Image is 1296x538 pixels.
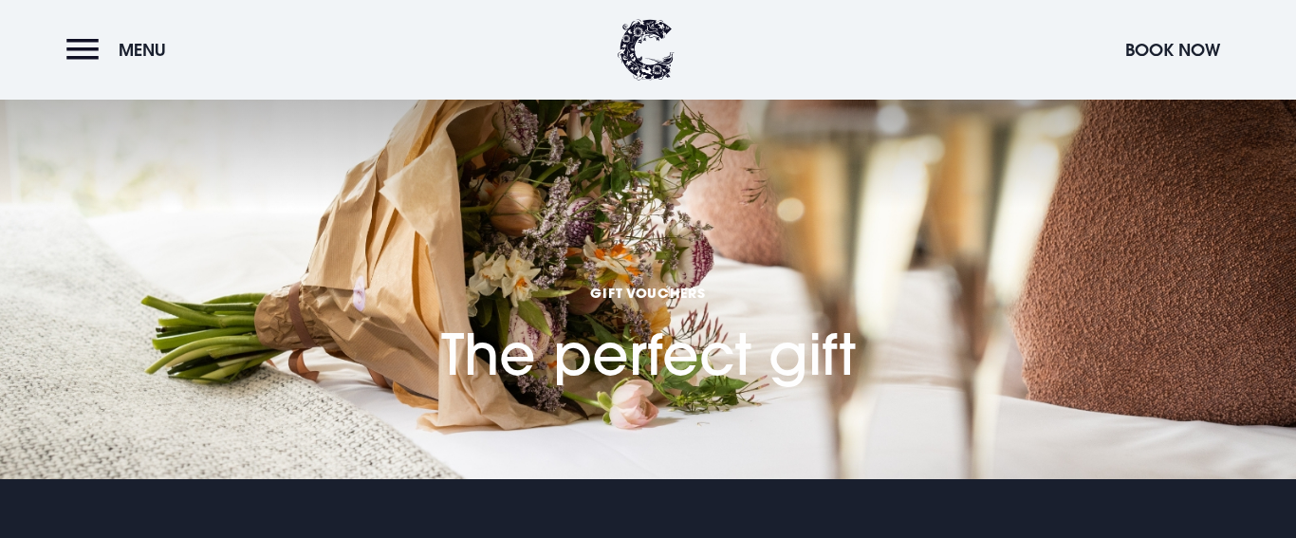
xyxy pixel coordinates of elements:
button: Menu [66,29,176,70]
button: Book Now [1116,29,1230,70]
img: Clandeboye Lodge [618,19,675,81]
span: GIFT VOUCHERS [441,284,856,302]
span: Menu [119,39,166,61]
h1: The perfect gift [441,284,856,388]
